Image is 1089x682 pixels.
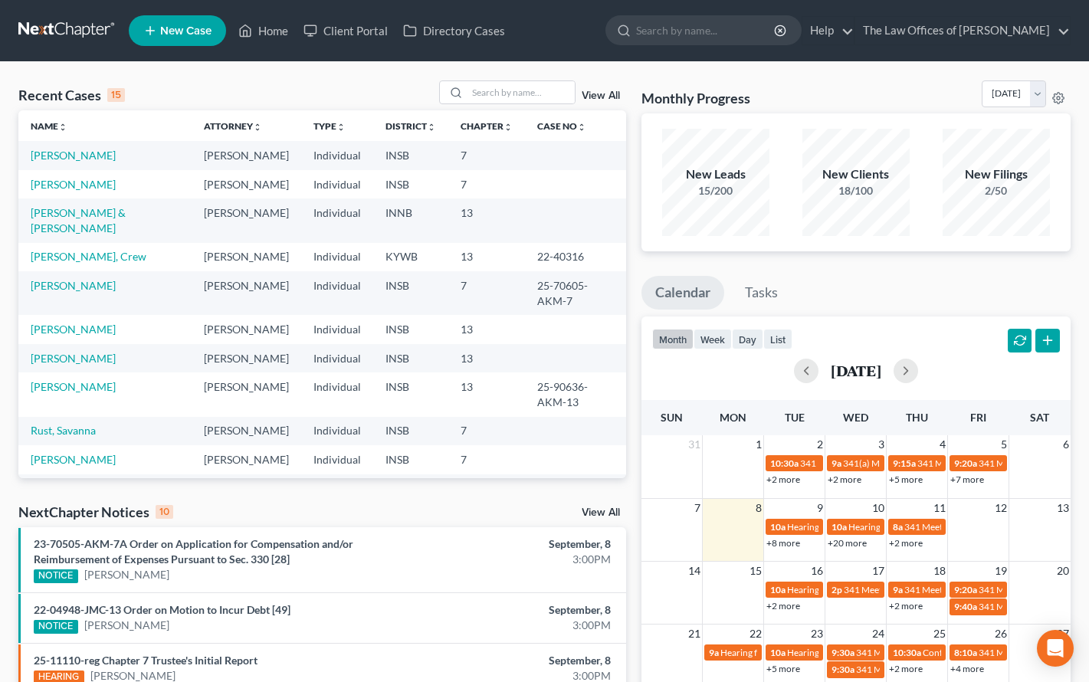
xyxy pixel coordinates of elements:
[828,537,867,549] a: +20 more
[766,663,800,674] a: +5 more
[815,435,825,454] span: 2
[373,141,448,169] td: INSB
[828,474,861,485] a: +2 more
[301,372,373,416] td: Individual
[160,25,212,37] span: New Case
[301,315,373,343] td: Individual
[809,625,825,643] span: 23
[943,166,1050,183] div: New Filings
[832,521,847,533] span: 10a
[192,344,301,372] td: [PERSON_NAME]
[301,344,373,372] td: Individual
[1055,625,1071,643] span: 27
[461,120,513,132] a: Chapterunfold_more
[843,457,992,469] span: 341(a) Meeting for [PERSON_NAME]
[770,521,786,533] span: 10a
[385,120,436,132] a: Districtunfold_more
[720,647,921,658] span: Hearing for [PERSON_NAME] & [PERSON_NAME]
[641,276,724,310] a: Calendar
[192,445,301,474] td: [PERSON_NAME]
[448,315,525,343] td: 13
[192,372,301,416] td: [PERSON_NAME]
[809,562,825,580] span: 16
[525,372,626,416] td: 25-90636-AKM-13
[641,89,750,107] h3: Monthly Progress
[448,170,525,198] td: 7
[731,276,792,310] a: Tasks
[301,170,373,198] td: Individual
[313,120,346,132] a: Typeunfold_more
[503,123,513,132] i: unfold_more
[373,474,448,518] td: INSB
[373,417,448,445] td: INSB
[448,271,525,315] td: 7
[192,198,301,242] td: [PERSON_NAME]
[448,445,525,474] td: 7
[192,243,301,271] td: [PERSON_NAME]
[871,625,886,643] span: 24
[871,562,886,580] span: 17
[954,647,977,658] span: 8:10a
[582,90,620,101] a: View All
[301,198,373,242] td: Individual
[31,424,96,437] a: Rust, Savanna
[832,664,854,675] span: 9:30a
[448,474,525,518] td: 13
[107,88,125,102] div: 15
[844,584,982,595] span: 341 Meeting for [PERSON_NAME]
[662,183,769,198] div: 15/200
[687,625,702,643] span: 21
[993,625,1009,643] span: 26
[893,457,916,469] span: 9:15a
[336,123,346,132] i: unfold_more
[301,141,373,169] td: Individual
[427,123,436,132] i: unfold_more
[763,329,792,349] button: list
[58,123,67,132] i: unfold_more
[192,474,301,518] td: [PERSON_NAME]
[18,86,125,104] div: Recent Cases
[904,584,1042,595] span: 341 Meeting for [PERSON_NAME]
[301,474,373,518] td: Individual
[843,411,868,424] span: Wed
[373,372,448,416] td: INSB
[34,537,353,566] a: 23-70505-AKM-7A Order on Application for Compensation and/or Reimbursement of Expenses Pursuant t...
[720,411,746,424] span: Mon
[993,562,1009,580] span: 19
[802,17,854,44] a: Help
[373,271,448,315] td: INSB
[943,183,1050,198] div: 2/50
[1061,435,1071,454] span: 6
[889,474,923,485] a: +5 more
[448,198,525,242] td: 13
[525,243,626,271] td: 22-40316
[373,445,448,474] td: INSB
[950,474,984,485] a: +7 more
[856,664,994,675] span: 341 Meeting for [PERSON_NAME]
[970,411,986,424] span: Fri
[582,507,620,518] a: View All
[766,474,800,485] a: +2 more
[766,600,800,612] a: +2 more
[748,562,763,580] span: 15
[31,453,116,466] a: [PERSON_NAME]
[636,16,776,44] input: Search by name...
[889,537,923,549] a: +2 more
[932,499,947,517] span: 11
[832,584,842,595] span: 2p
[428,552,611,567] div: 3:00PM
[448,372,525,416] td: 13
[938,435,947,454] span: 4
[34,620,78,634] div: NOTICE
[84,567,169,582] a: [PERSON_NAME]
[766,537,800,549] a: +8 more
[693,499,702,517] span: 7
[754,435,763,454] span: 1
[652,329,694,349] button: month
[855,17,1070,44] a: The Law Offices of [PERSON_NAME]
[848,521,1049,533] span: Hearing for [PERSON_NAME] & [PERSON_NAME]
[893,647,921,658] span: 10:30a
[192,170,301,198] td: [PERSON_NAME]
[770,584,786,595] span: 10a
[687,435,702,454] span: 31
